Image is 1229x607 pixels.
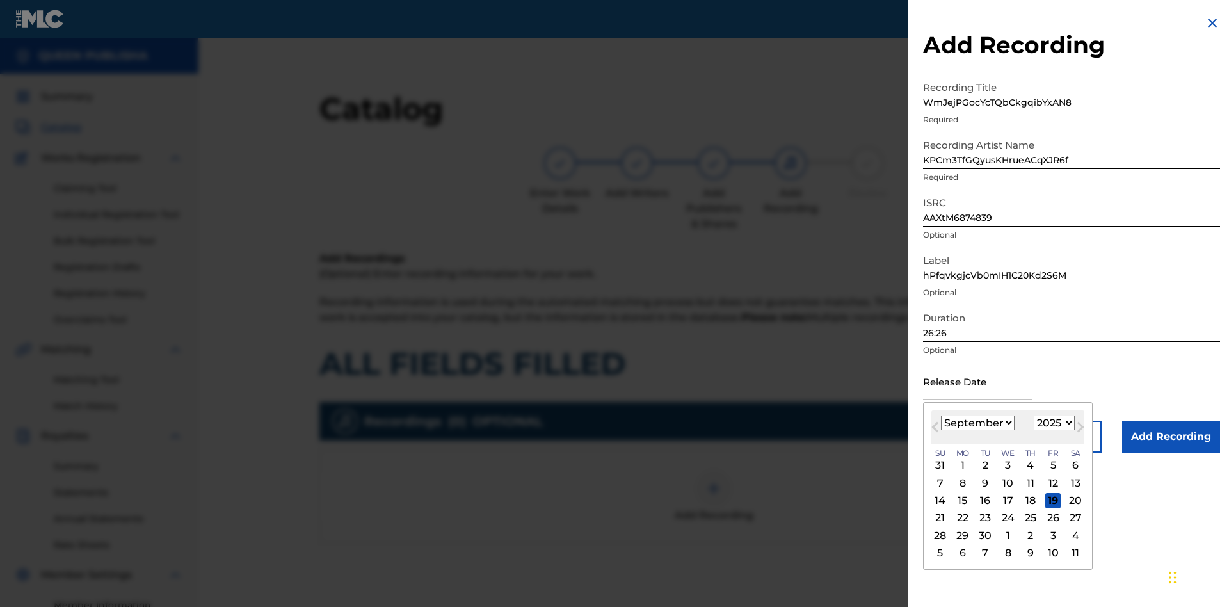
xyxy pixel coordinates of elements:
span: Su [935,448,945,459]
p: Optional [923,287,1220,298]
iframe: Resource Center [1193,398,1229,507]
p: Required [923,172,1220,183]
div: Choose Monday, September 15th, 2025 [955,493,970,508]
div: Choose Tuesday, September 9th, 2025 [977,475,993,490]
div: Choose Wednesday, September 10th, 2025 [1000,475,1016,490]
div: Choose Wednesday, September 24th, 2025 [1000,510,1016,526]
div: Choose Date [923,402,1093,570]
div: Choose Friday, October 3rd, 2025 [1045,528,1061,543]
div: Choose Monday, October 6th, 2025 [955,546,970,561]
div: Choose Wednesday, October 8th, 2025 [1000,546,1016,561]
div: Drag [1169,558,1177,597]
div: Choose Friday, September 19th, 2025 [1045,493,1061,508]
div: Choose Wednesday, September 3rd, 2025 [1000,458,1016,473]
span: Mo [956,448,969,459]
div: Month September, 2025 [931,457,1084,562]
div: Choose Saturday, September 27th, 2025 [1068,510,1083,526]
div: Choose Saturday, September 6th, 2025 [1068,458,1083,473]
div: Choose Friday, October 10th, 2025 [1045,546,1061,561]
div: Choose Thursday, October 2nd, 2025 [1023,528,1038,543]
div: Choose Saturday, September 13th, 2025 [1068,475,1083,490]
div: Choose Sunday, October 5th, 2025 [933,546,948,561]
span: We [1001,448,1015,459]
div: Choose Monday, September 1st, 2025 [955,458,970,473]
div: Choose Tuesday, September 30th, 2025 [977,528,993,543]
div: Choose Thursday, October 9th, 2025 [1023,546,1038,561]
div: Choose Saturday, October 4th, 2025 [1068,528,1083,543]
div: Choose Wednesday, October 1st, 2025 [1000,528,1016,543]
div: Choose Wednesday, September 17th, 2025 [1000,493,1016,508]
button: Next Month [1070,419,1091,440]
span: Fr [1048,448,1058,459]
p: Optional [923,229,1220,241]
div: Choose Tuesday, September 23rd, 2025 [977,510,993,526]
div: Choose Saturday, September 20th, 2025 [1068,493,1083,508]
div: Choose Sunday, September 14th, 2025 [933,493,948,508]
div: Choose Sunday, September 21st, 2025 [933,510,948,526]
div: Choose Monday, September 29th, 2025 [955,528,970,543]
div: Choose Friday, September 5th, 2025 [1045,458,1061,473]
span: Th [1025,448,1036,459]
div: Choose Sunday, September 28th, 2025 [933,528,948,543]
div: Choose Monday, September 22nd, 2025 [955,510,970,526]
div: Choose Tuesday, September 2nd, 2025 [977,458,993,473]
div: Choose Saturday, October 11th, 2025 [1068,546,1083,561]
img: MLC Logo [15,10,65,28]
p: Required [923,114,1220,125]
div: Choose Tuesday, October 7th, 2025 [977,546,993,561]
h2: Add Recording [923,31,1220,60]
div: Choose Monday, September 8th, 2025 [955,475,970,490]
div: Choose Sunday, August 31st, 2025 [933,458,948,473]
span: Tu [981,448,990,459]
div: Choose Friday, September 12th, 2025 [1045,475,1061,490]
div: Choose Sunday, September 7th, 2025 [933,475,948,490]
div: Choose Thursday, September 4th, 2025 [1023,458,1038,473]
div: Choose Friday, September 26th, 2025 [1045,510,1061,526]
div: Choose Tuesday, September 16th, 2025 [977,493,993,508]
p: Optional [923,344,1220,356]
div: Choose Thursday, September 25th, 2025 [1023,510,1038,526]
div: Choose Thursday, September 18th, 2025 [1023,493,1038,508]
button: Previous Month [925,419,945,440]
iframe: Chat Widget [1165,546,1229,607]
span: Sa [1071,448,1080,459]
div: Choose Thursday, September 11th, 2025 [1023,475,1038,490]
